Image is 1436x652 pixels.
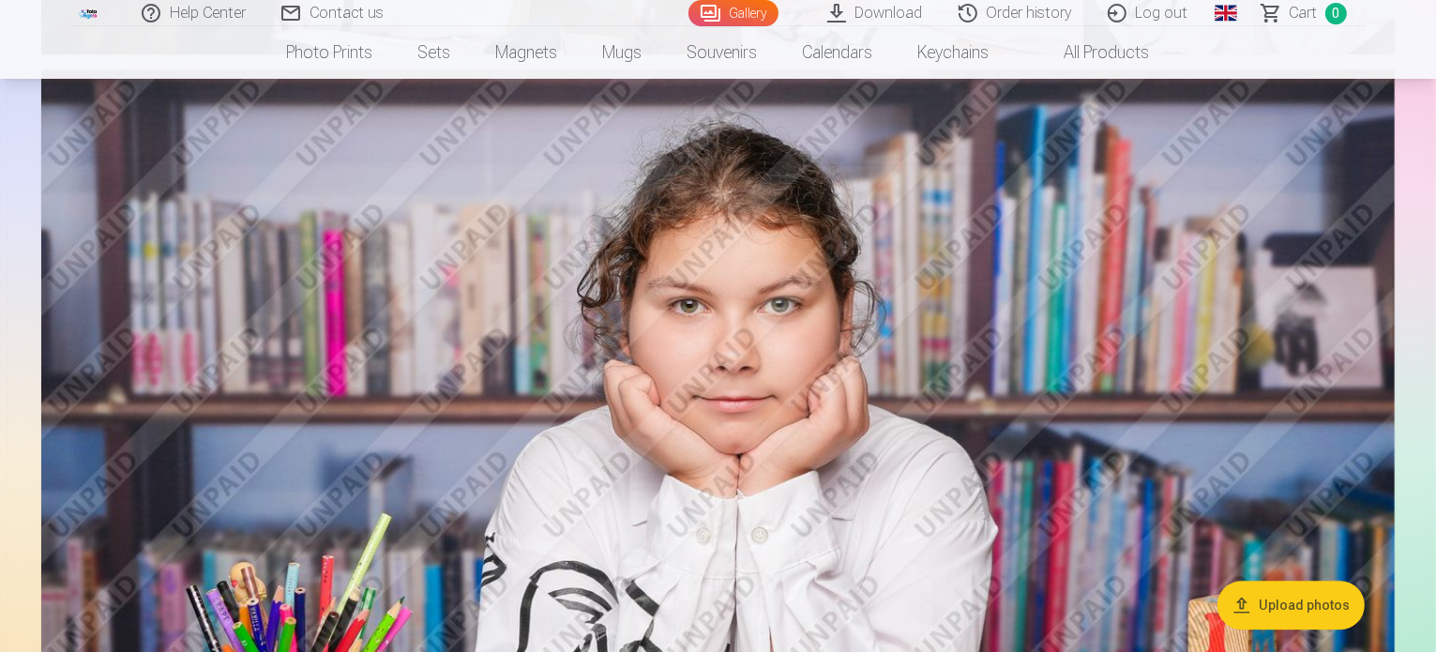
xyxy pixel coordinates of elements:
span: Сart [1290,2,1318,24]
a: Calendars [780,26,896,79]
span: 0 [1325,3,1347,24]
a: Magnets [474,26,581,79]
a: Keychains [896,26,1012,79]
a: All products [1012,26,1172,79]
a: Mugs [581,26,665,79]
a: Souvenirs [665,26,780,79]
a: Sets [396,26,474,79]
a: Photo prints [265,26,396,79]
button: Upload photos [1217,581,1365,629]
img: /fa1 [79,8,99,19]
